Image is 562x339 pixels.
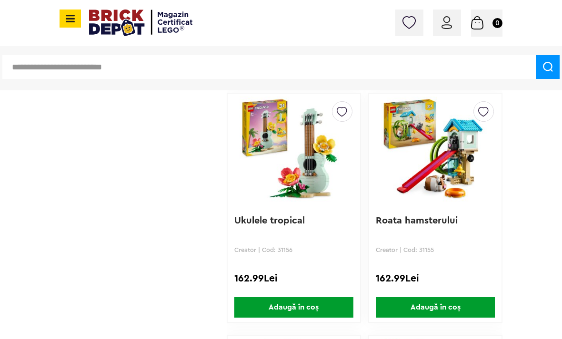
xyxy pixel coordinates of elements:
[376,272,495,285] div: 162.99Lei
[234,216,305,225] a: Ukulele tropical
[234,246,353,253] p: Creator | Cod: 31156
[492,18,502,28] small: 0
[376,297,495,318] span: Adaugă în coș
[376,246,495,253] p: Creator | Cod: 31155
[234,272,353,285] div: 162.99Lei
[376,216,458,225] a: Roata hamsterului
[234,297,353,318] span: Adaugă în coș
[240,84,348,217] img: Ukulele tropical
[369,297,502,318] a: Adaugă în coș
[381,84,490,217] img: Roata hamsterului
[228,297,360,318] a: Adaugă în coș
